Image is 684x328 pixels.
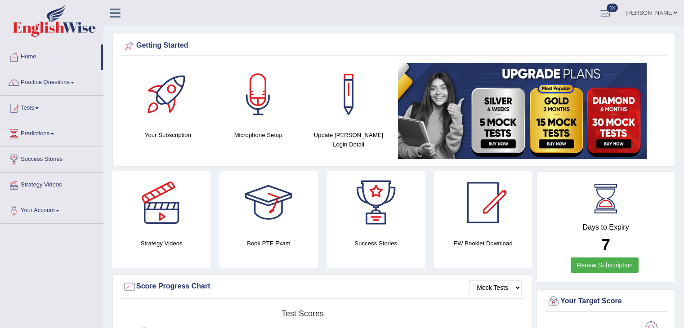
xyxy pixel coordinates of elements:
b: 7 [601,235,610,253]
h4: Microphone Setup [218,130,299,140]
div: Score Progress Chart [123,280,522,293]
h4: Your Subscription [127,130,209,140]
h4: Success Stories [327,239,425,248]
a: Practice Questions [0,70,103,93]
h4: Days to Expiry [547,223,665,231]
a: Your Account [0,198,103,221]
a: Predictions [0,121,103,144]
h4: Strategy Videos [112,239,210,248]
a: Tests [0,96,103,118]
h4: EW Booklet Download [434,239,532,248]
a: Home [0,44,101,67]
img: small5.jpg [398,63,647,159]
tspan: Test scores [282,309,324,318]
h4: Update [PERSON_NAME] Login Detail [308,130,389,149]
h4: Book PTE Exam [219,239,317,248]
span: 13 [607,4,618,12]
a: Strategy Videos [0,173,103,195]
a: Success Stories [0,147,103,169]
a: Renew Subscription [571,257,639,273]
div: Your Target Score [547,295,665,308]
div: Getting Started [123,39,665,53]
